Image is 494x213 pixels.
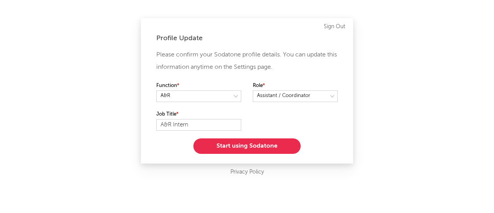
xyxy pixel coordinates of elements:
p: Please confirm your Sodatone profile details. You can update this information anytime on the Sett... [156,49,338,73]
div: Profile Update [156,34,338,43]
a: Privacy Policy [230,167,264,177]
label: Function [156,81,241,90]
a: Sign Out [324,22,345,31]
label: Role [253,81,338,90]
label: Job Title [156,110,241,119]
button: Start using Sodatone [193,138,301,154]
